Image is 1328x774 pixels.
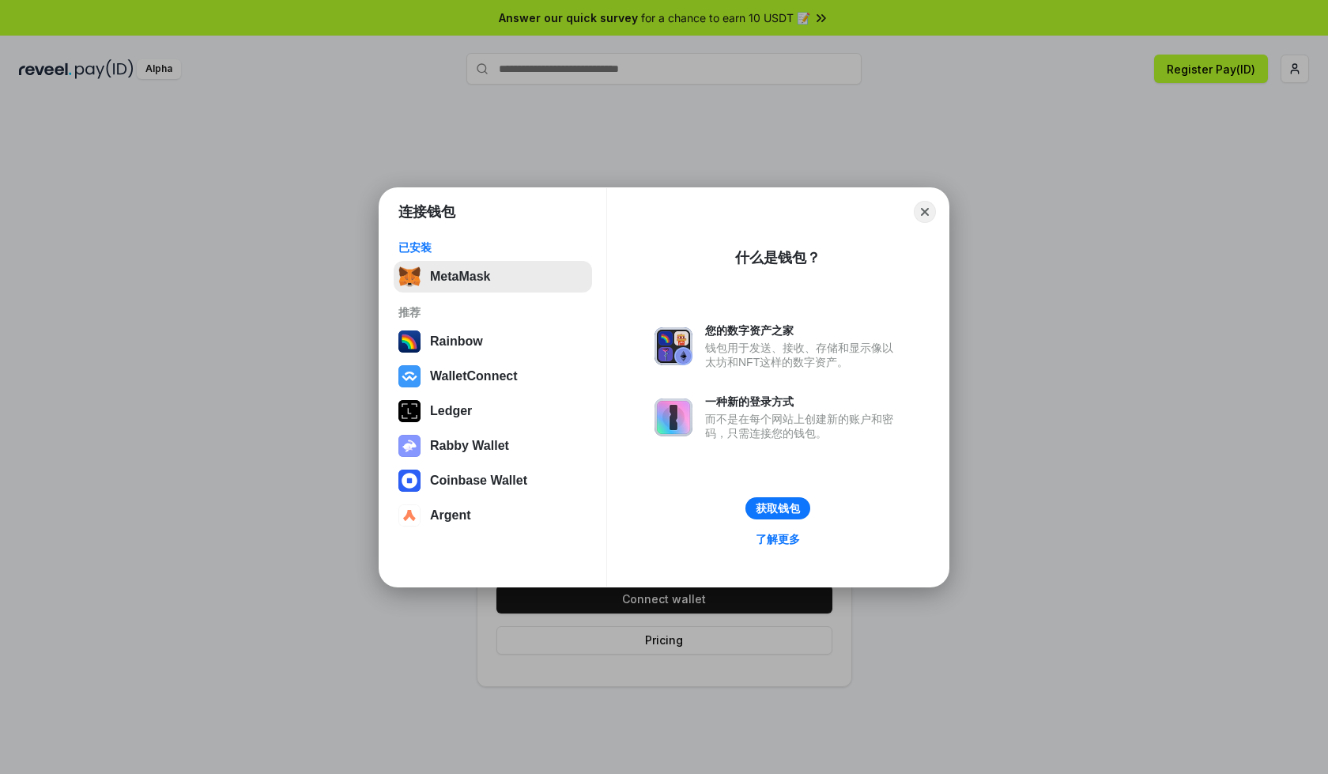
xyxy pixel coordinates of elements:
[398,435,421,457] img: svg+xml,%3Csvg%20xmlns%3D%22http%3A%2F%2Fwww.w3.org%2F2000%2Fsvg%22%20fill%3D%22none%22%20viewBox...
[430,474,527,488] div: Coinbase Wallet
[398,240,587,255] div: 已安装
[394,395,592,427] button: Ledger
[756,501,800,515] div: 获取钱包
[746,529,809,549] a: 了解更多
[430,369,518,383] div: WalletConnect
[430,404,472,418] div: Ledger
[398,470,421,492] img: svg+xml,%3Csvg%20width%3D%2228%22%20height%3D%2228%22%20viewBox%3D%220%200%2028%2028%22%20fill%3D...
[735,248,821,267] div: 什么是钱包？
[398,365,421,387] img: svg+xml,%3Csvg%20width%3D%2228%22%20height%3D%2228%22%20viewBox%3D%220%200%2028%2028%22%20fill%3D...
[394,430,592,462] button: Rabby Wallet
[705,323,901,338] div: 您的数字资产之家
[705,412,901,440] div: 而不是在每个网站上创建新的账户和密码，只需连接您的钱包。
[398,202,455,221] h1: 连接钱包
[394,500,592,531] button: Argent
[430,508,471,523] div: Argent
[745,497,810,519] button: 获取钱包
[705,341,901,369] div: 钱包用于发送、接收、存储和显示像以太坊和NFT这样的数字资产。
[398,504,421,527] img: svg+xml,%3Csvg%20width%3D%2228%22%20height%3D%2228%22%20viewBox%3D%220%200%2028%2028%22%20fill%3D...
[394,261,592,293] button: MetaMask
[914,201,936,223] button: Close
[655,398,692,436] img: svg+xml,%3Csvg%20xmlns%3D%22http%3A%2F%2Fwww.w3.org%2F2000%2Fsvg%22%20fill%3D%22none%22%20viewBox...
[430,270,490,284] div: MetaMask
[394,361,592,392] button: WalletConnect
[394,326,592,357] button: Rainbow
[398,400,421,422] img: svg+xml,%3Csvg%20xmlns%3D%22http%3A%2F%2Fwww.w3.org%2F2000%2Fsvg%22%20width%3D%2228%22%20height%3...
[398,266,421,288] img: svg+xml,%3Csvg%20fill%3D%22none%22%20height%3D%2233%22%20viewBox%3D%220%200%2035%2033%22%20width%...
[430,439,509,453] div: Rabby Wallet
[398,330,421,353] img: svg+xml,%3Csvg%20width%3D%22120%22%20height%3D%22120%22%20viewBox%3D%220%200%20120%20120%22%20fil...
[756,532,800,546] div: 了解更多
[705,395,901,409] div: 一种新的登录方式
[398,305,587,319] div: 推荐
[655,327,692,365] img: svg+xml,%3Csvg%20xmlns%3D%22http%3A%2F%2Fwww.w3.org%2F2000%2Fsvg%22%20fill%3D%22none%22%20viewBox...
[430,334,483,349] div: Rainbow
[394,465,592,496] button: Coinbase Wallet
